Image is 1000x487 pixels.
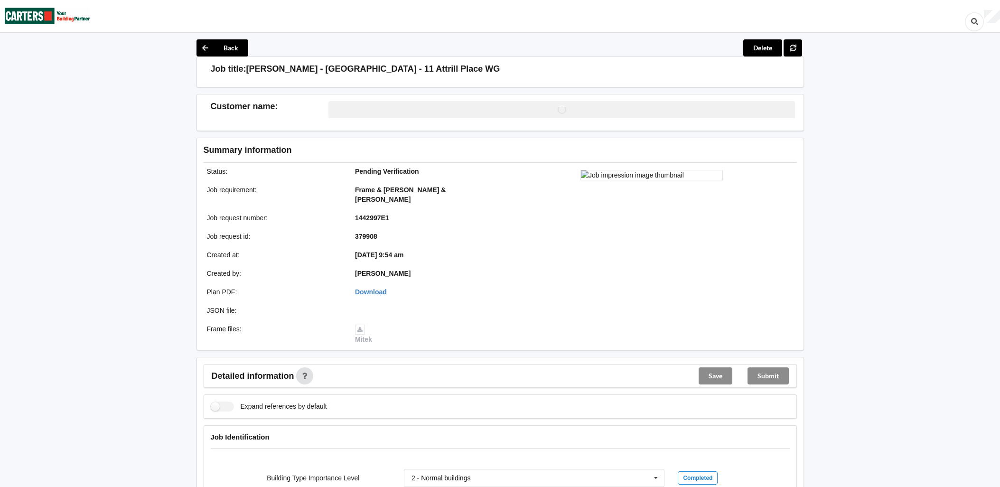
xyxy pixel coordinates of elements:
b: [DATE] 9:54 am [355,251,403,259]
button: Back [196,39,248,56]
div: Status : [200,167,349,176]
div: User Profile [984,10,1000,23]
div: Job requirement : [200,185,349,204]
span: Detailed information [212,372,294,380]
div: JSON file : [200,306,349,315]
a: Mitek [355,325,372,343]
b: Pending Verification [355,168,419,175]
div: 2 - Normal buildings [411,475,471,481]
a: Download [355,288,387,296]
h3: Customer name : [211,101,329,112]
label: Building Type Importance Level [267,474,359,482]
label: Expand references by default [211,402,327,412]
b: 1442997E1 [355,214,389,222]
div: Created at : [200,250,349,260]
div: Completed [678,471,718,485]
div: Plan PDF : [200,287,349,297]
b: Frame & [PERSON_NAME] & [PERSON_NAME] [355,186,446,203]
div: Job request number : [200,213,349,223]
h4: Job Identification [211,432,790,441]
div: Frame files : [200,324,349,344]
b: 379908 [355,233,377,240]
b: [PERSON_NAME] [355,270,411,277]
h3: Job title: [211,64,246,75]
div: Created by : [200,269,349,278]
button: Delete [743,39,782,56]
img: Job impression image thumbnail [580,170,723,180]
h3: Summary information [204,145,645,156]
img: Carters [5,0,90,31]
h3: [PERSON_NAME] - [GEOGRAPHIC_DATA] - 11 Attrill Place WG [246,64,500,75]
div: Job request id : [200,232,349,241]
